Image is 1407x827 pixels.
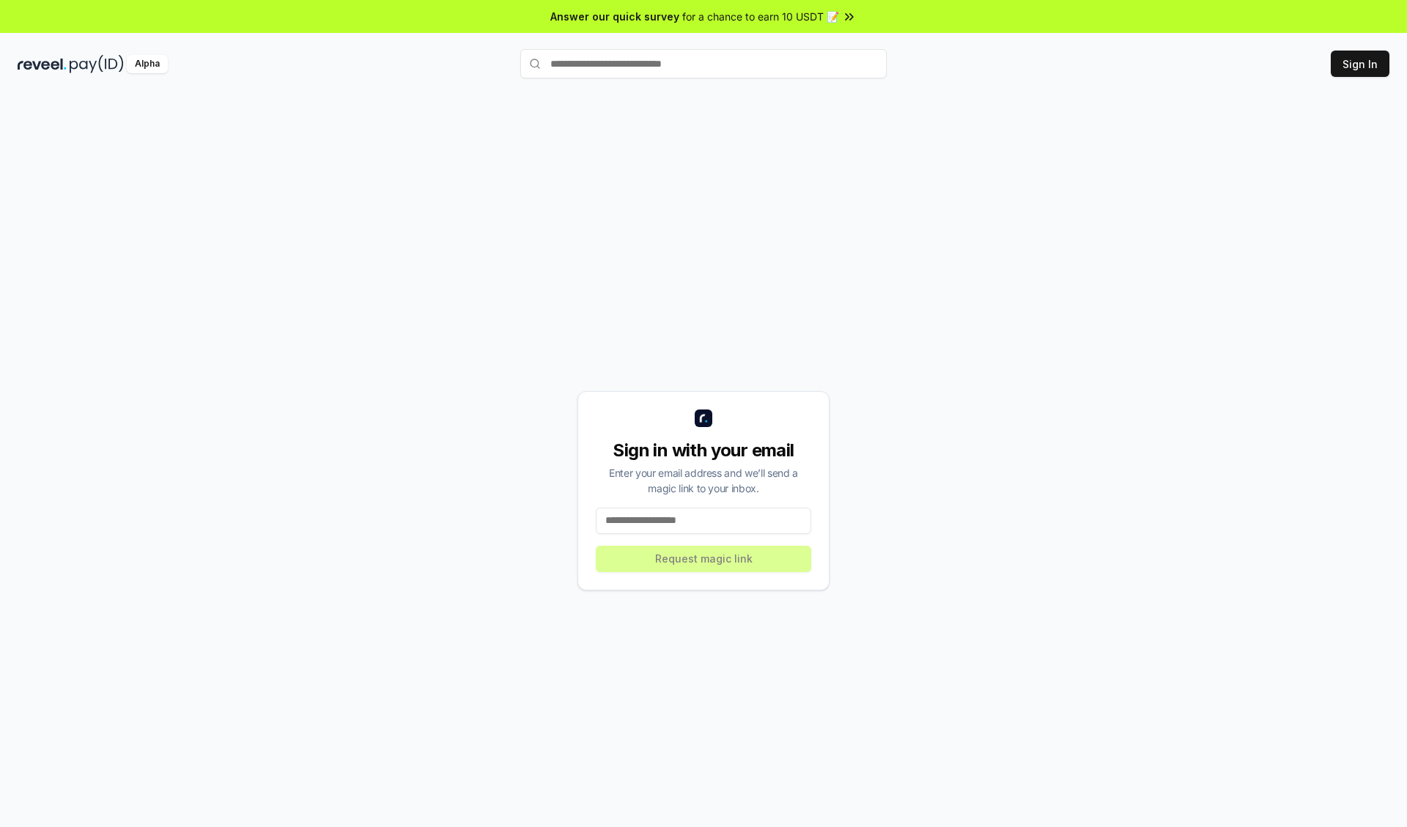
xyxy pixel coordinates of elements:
span: Answer our quick survey [550,9,679,24]
img: pay_id [70,55,124,73]
div: Alpha [127,55,168,73]
img: logo_small [695,409,712,427]
button: Sign In [1331,51,1389,77]
span: for a chance to earn 10 USDT 📝 [682,9,839,24]
div: Enter your email address and we’ll send a magic link to your inbox. [596,465,811,496]
div: Sign in with your email [596,439,811,462]
img: reveel_dark [18,55,67,73]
